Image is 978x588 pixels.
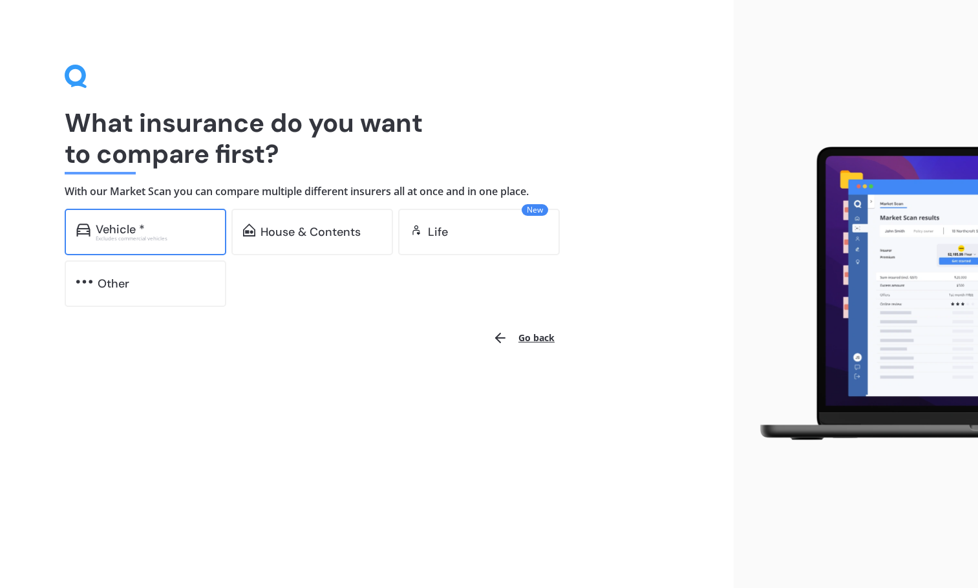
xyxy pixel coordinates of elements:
img: car.f15378c7a67c060ca3f3.svg [76,224,90,236]
img: home-and-contents.b802091223b8502ef2dd.svg [243,224,255,236]
h4: With our Market Scan you can compare multiple different insurers all at once and in one place. [65,185,669,198]
div: House & Contents [260,226,361,238]
h1: What insurance do you want to compare first? [65,107,669,169]
div: Vehicle * [96,223,145,236]
img: laptop.webp [744,140,978,448]
div: Excludes commercial vehicles [96,236,215,241]
div: Other [98,277,129,290]
div: Life [428,226,448,238]
button: Go back [485,322,562,353]
img: other.81dba5aafe580aa69f38.svg [76,275,92,288]
span: New [522,204,548,216]
img: life.f720d6a2d7cdcd3ad642.svg [410,224,423,236]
